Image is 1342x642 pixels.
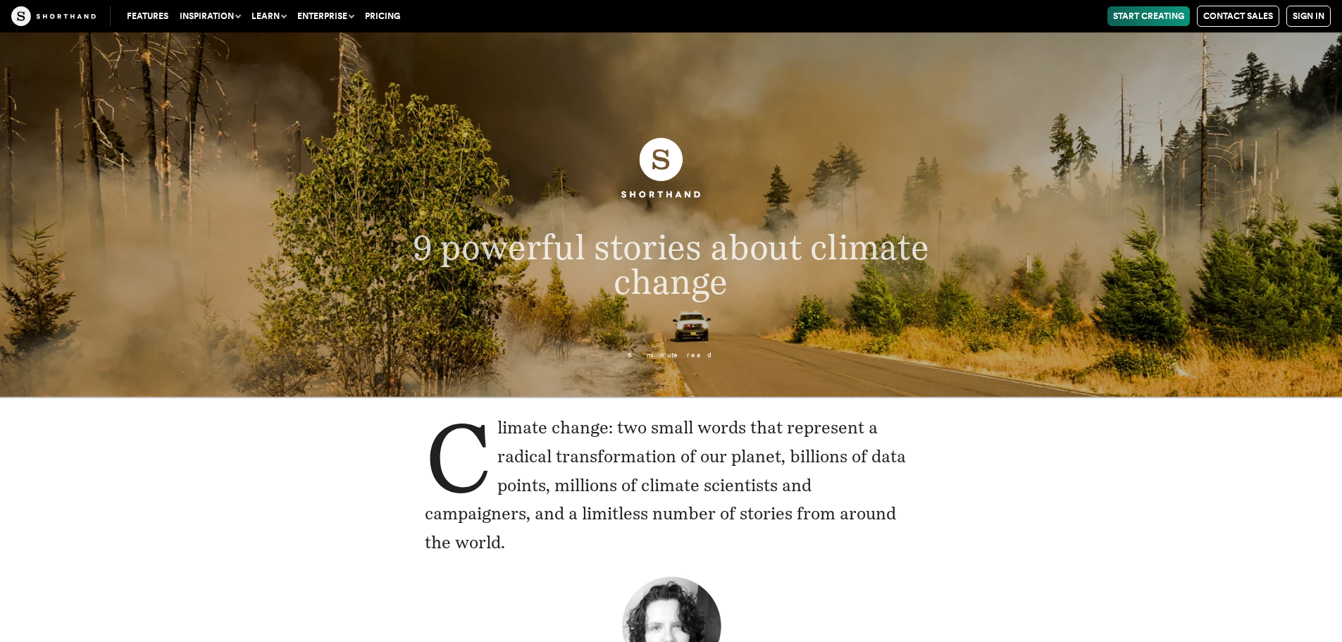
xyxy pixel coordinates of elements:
p: Climate change: two small words that represent a radical transformation of our planet, billions o... [425,414,918,557]
a: Pricing [359,6,406,26]
button: Enterprise [292,6,359,26]
button: Learn [246,6,292,26]
img: The Craft [11,6,96,26]
button: Inspiration [174,6,246,26]
a: Sign in [1286,6,1331,27]
a: Start Creating [1107,6,1190,26]
a: Features [121,6,174,26]
p: 6 minute read [350,352,991,359]
a: Contact Sales [1197,6,1279,27]
span: 9 powerful stories about climate change [413,226,929,302]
